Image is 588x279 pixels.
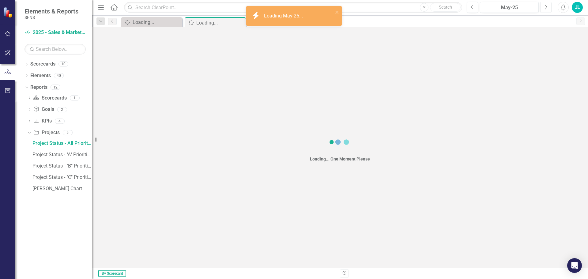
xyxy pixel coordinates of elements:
input: Search ClearPoint... [124,2,462,13]
a: [PERSON_NAME] Chart [31,184,92,194]
div: 2 [57,107,67,112]
button: Search [430,3,461,12]
a: Project Status - All Priorities [31,138,92,148]
a: Reports [30,84,47,91]
div: Open Intercom Messenger [567,258,582,273]
div: Loading... [196,19,244,27]
div: May-25 [482,4,537,11]
div: Loading May-25... [264,13,304,20]
button: close [335,9,339,16]
div: 5 [63,130,73,135]
div: Project Status - "A" Priorities - Excludes NPI [32,152,92,157]
div: 40 [54,73,64,78]
span: Elements & Reports [24,8,78,15]
div: 4 [55,119,65,124]
div: 1 [70,95,80,100]
a: Loading... [123,18,181,26]
div: Loading... One Moment Please [310,156,370,162]
div: Project Status - "C" Priorities [32,175,92,180]
a: Scorecards [33,95,66,102]
div: Loading... [133,18,181,26]
div: Project Status - All Priorities [32,141,92,146]
a: 2025 - Sales & Marketing [24,29,86,36]
a: Elements [30,72,51,79]
a: Goals [33,106,54,113]
button: JL [572,2,583,13]
a: KPIs [33,118,51,125]
div: 12 [51,85,60,90]
a: Project Status - "B" Priorities [31,161,92,171]
a: Scorecards [30,61,55,68]
button: May-25 [480,2,539,13]
img: ClearPoint Strategy [3,7,14,18]
input: Search Below... [24,44,86,55]
a: Project Status - "C" Priorities [31,172,92,182]
span: By Scorecard [98,270,126,277]
span: Search [439,5,452,9]
div: [PERSON_NAME] Chart [32,186,92,191]
a: Projects [33,129,59,136]
small: SENS [24,15,78,20]
a: Project Status - "A" Priorities - Excludes NPI [31,150,92,160]
div: 10 [58,62,68,67]
div: Project Status - "B" Priorities [32,163,92,169]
